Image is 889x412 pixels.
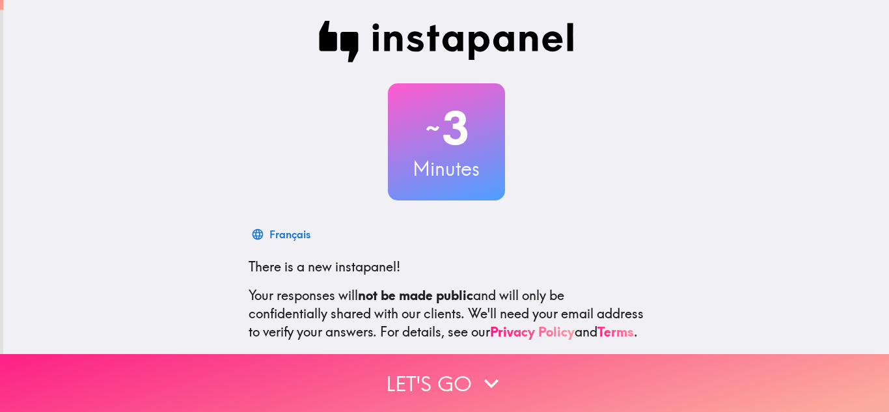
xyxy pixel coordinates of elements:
button: Français [249,221,316,247]
div: Français [269,225,310,243]
h3: Minutes [388,155,505,182]
a: Terms [597,323,634,340]
span: ~ [424,109,442,148]
p: Your responses will and will only be confidentially shared with our clients. We'll need your emai... [249,286,644,341]
a: Privacy Policy [490,323,575,340]
h2: 3 [388,102,505,155]
p: This invite is exclusively for you, please do not share it. Complete it soon because spots are li... [249,351,644,388]
img: Instapanel [319,21,574,62]
b: not be made public [358,287,473,303]
span: There is a new instapanel! [249,258,400,275]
